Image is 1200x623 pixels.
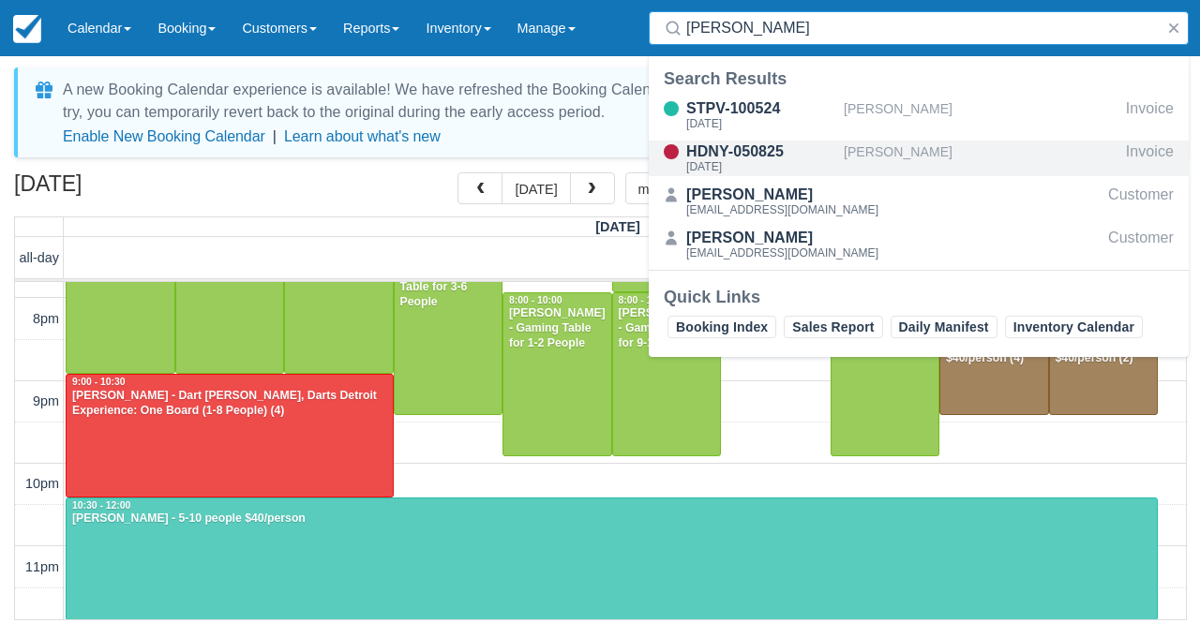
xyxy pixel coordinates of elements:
h2: [DATE] [14,172,251,207]
span: 11pm [25,559,59,574]
a: STPV-100524[DATE][PERSON_NAME]Invoice [649,97,1189,133]
a: [PERSON_NAME][EMAIL_ADDRESS][DOMAIN_NAME]Customer [649,227,1189,262]
div: Customer [1108,184,1174,219]
button: month [625,172,689,204]
span: 9pm [33,393,59,408]
a: Booking Index [667,316,776,338]
div: [DATE] [686,161,836,172]
div: [EMAIL_ADDRESS][DOMAIN_NAME] [686,204,878,215]
div: [PERSON_NAME] [686,184,878,206]
a: 8:00 - 10:00[PERSON_NAME] - Gaming Table for 1-2 People [502,292,612,456]
span: 9:00 - 10:30 [72,377,126,387]
a: 9:00 - 10:30[PERSON_NAME] - Dart [PERSON_NAME], Darts Detroit Experience: One Board (1-8 People) (4) [66,374,394,497]
input: Search ( / ) [686,11,1159,45]
div: Search Results [664,67,1174,90]
div: Quick Links [664,286,1174,308]
a: Sales Report [784,316,882,338]
div: [PERSON_NAME] [844,97,1118,133]
div: STPV-100524 [686,97,836,120]
a: Learn about what's new [284,128,441,144]
div: Customer [1108,227,1174,262]
div: Invoice [1126,97,1174,133]
a: 8:00 - 10:00[PERSON_NAME] - Gaming Table for 1-2 People [831,292,940,456]
div: [PERSON_NAME] [844,141,1118,176]
div: [EMAIL_ADDRESS][DOMAIN_NAME] [686,247,878,259]
a: [PERSON_NAME][EMAIL_ADDRESS][DOMAIN_NAME]Customer [649,184,1189,219]
div: [PERSON_NAME] [686,227,878,249]
div: [PERSON_NAME] - Gaming Table for 1-2 People [508,306,607,351]
div: HDNY-050825 [686,141,836,163]
a: Inventory Calendar [1005,316,1143,338]
div: A new Booking Calendar experience is available! We have refreshed the Booking Calendar and would ... [63,79,1163,124]
span: 8:00 - 10:00 [619,295,672,305]
div: [PERSON_NAME] - 5-10 people $40/person [71,512,1152,527]
span: | [273,128,277,144]
a: HDNY-050825[DATE][PERSON_NAME]Invoice [649,141,1189,176]
a: Daily Manifest [891,316,997,338]
div: [PERSON_NAME] - Dart [PERSON_NAME], Darts Detroit Experience: One Board (1-8 People) (4) [71,389,388,419]
span: 10:30 - 12:00 [72,500,130,511]
div: Invoice [1126,141,1174,176]
div: [PERSON_NAME] - Gaming Table for 9-12 People [618,306,716,351]
span: 8:00 - 10:00 [509,295,562,305]
div: [DATE] [686,118,836,129]
span: all-day [20,250,59,265]
div: [PERSON_NAME] Table for 3-6 People [399,265,498,310]
button: [DATE] [502,172,570,204]
span: 10pm [25,476,59,491]
button: Enable New Booking Calendar [63,127,265,146]
a: [PERSON_NAME] Table for 3-6 People [394,251,503,415]
span: 8pm [33,311,59,326]
a: 10:30 - 12:00[PERSON_NAME] - 5-10 people $40/person [66,497,1158,620]
img: checkfront-main-nav-mini-logo.png [13,15,41,43]
a: 8:00 - 10:00[PERSON_NAME] - Gaming Table for 9-12 People [612,292,722,456]
span: [DATE] [595,219,640,234]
